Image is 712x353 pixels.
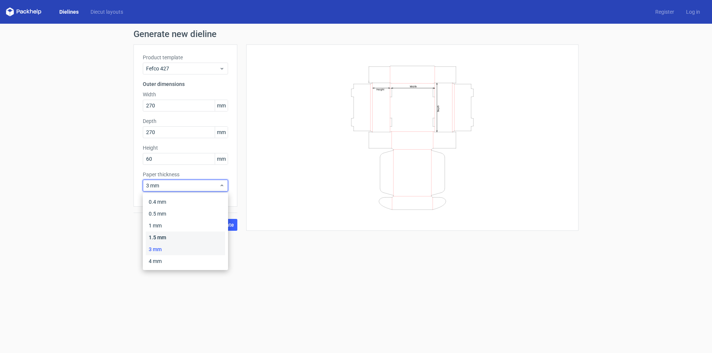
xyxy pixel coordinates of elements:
[410,84,417,88] text: Width
[649,8,680,16] a: Register
[376,88,384,91] text: Height
[146,220,225,232] div: 1 mm
[146,232,225,243] div: 1.5 mm
[85,8,129,16] a: Diecut layouts
[53,8,85,16] a: Dielines
[146,182,219,189] span: 3 mm
[143,54,228,61] label: Product template
[143,80,228,88] h3: Outer dimensions
[146,208,225,220] div: 0.5 mm
[215,100,228,111] span: mm
[133,30,578,39] h1: Generate new dieline
[143,117,228,125] label: Depth
[215,153,228,164] span: mm
[143,144,228,151] label: Height
[680,8,706,16] a: Log in
[143,91,228,98] label: Width
[146,243,225,255] div: 3 mm
[146,196,225,208] div: 0.4 mm
[215,127,228,138] span: mm
[143,171,228,178] label: Paper thickness
[146,255,225,267] div: 4 mm
[146,65,219,72] span: Fefco 427
[437,105,440,111] text: Depth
